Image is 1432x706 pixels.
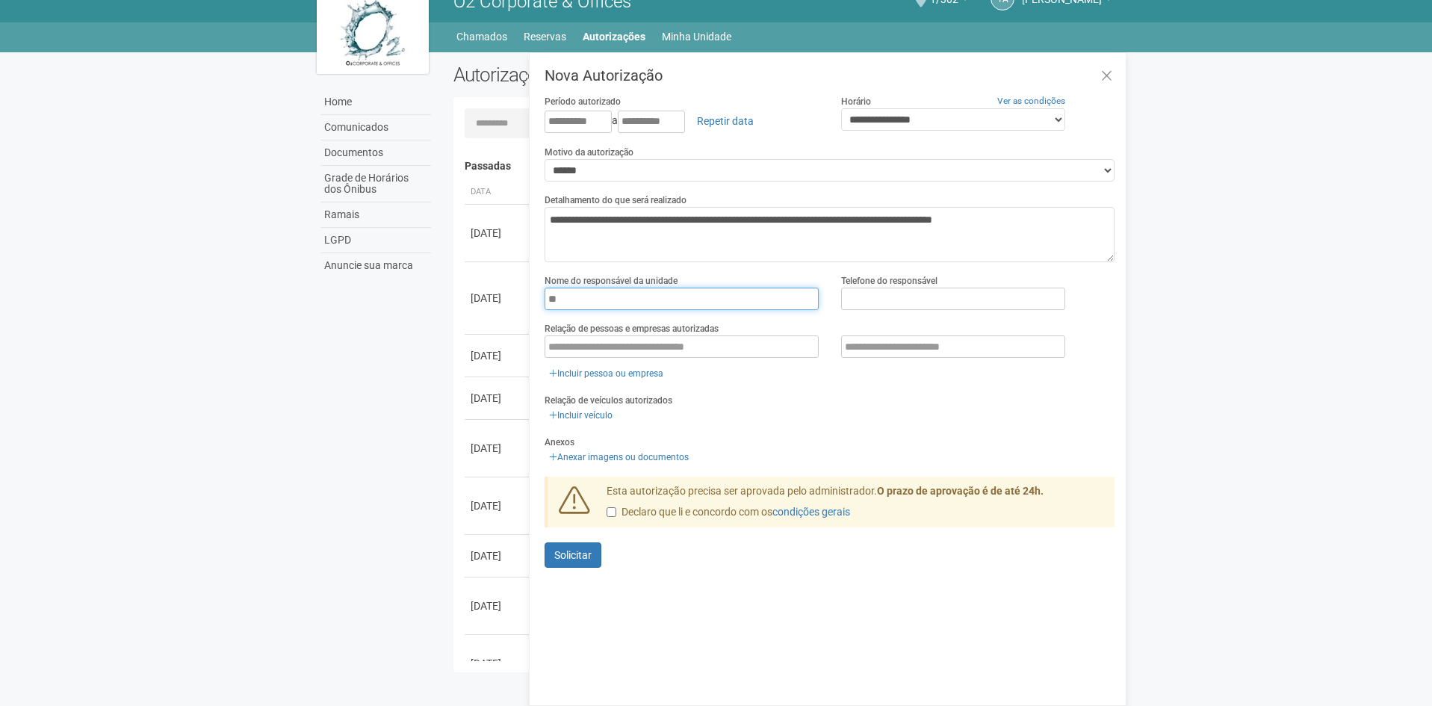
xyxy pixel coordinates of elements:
label: Declaro que li e concordo com os [607,505,850,520]
div: a [545,108,819,134]
a: Incluir pessoa ou empresa [545,365,668,382]
div: [DATE] [471,498,526,513]
label: Relação de veículos autorizados [545,394,672,407]
a: Chamados [456,26,507,47]
a: Home [320,90,431,115]
label: Detalhamento do que será realizado [545,193,686,207]
div: [DATE] [471,656,526,671]
a: condições gerais [772,506,850,518]
div: [DATE] [471,348,526,363]
strong: O prazo de aprovação é de até 24h. [877,485,1044,497]
th: Data [465,180,532,205]
div: [DATE] [471,441,526,456]
label: Horário [841,95,871,108]
a: Documentos [320,140,431,166]
a: Minha Unidade [662,26,731,47]
a: Autorizações [583,26,645,47]
h3: Nova Autorização [545,68,1115,83]
h4: Passadas [465,161,1105,172]
span: Solicitar [554,549,592,561]
input: Declaro que li e concordo com oscondições gerais [607,507,616,517]
a: Ver as condições [997,96,1065,106]
a: Grade de Horários dos Ônibus [320,166,431,202]
label: Nome do responsável da unidade [545,274,678,288]
button: Solicitar [545,542,601,568]
div: [DATE] [471,226,526,241]
a: LGPD [320,228,431,253]
h2: Autorizações [453,64,773,86]
label: Período autorizado [545,95,621,108]
div: [DATE] [471,291,526,306]
a: Repetir data [687,108,763,134]
label: Relação de pessoas e empresas autorizadas [545,322,719,335]
label: Telefone do responsável [841,274,937,288]
a: Anuncie sua marca [320,253,431,278]
label: Motivo da autorização [545,146,633,159]
div: [DATE] [471,598,526,613]
a: Anexar imagens ou documentos [545,449,693,465]
a: Ramais [320,202,431,228]
a: Reservas [524,26,566,47]
div: [DATE] [471,548,526,563]
a: Incluir veículo [545,407,617,424]
div: [DATE] [471,391,526,406]
label: Anexos [545,436,574,449]
a: Comunicados [320,115,431,140]
div: Esta autorização precisa ser aprovada pelo administrador. [595,484,1115,527]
